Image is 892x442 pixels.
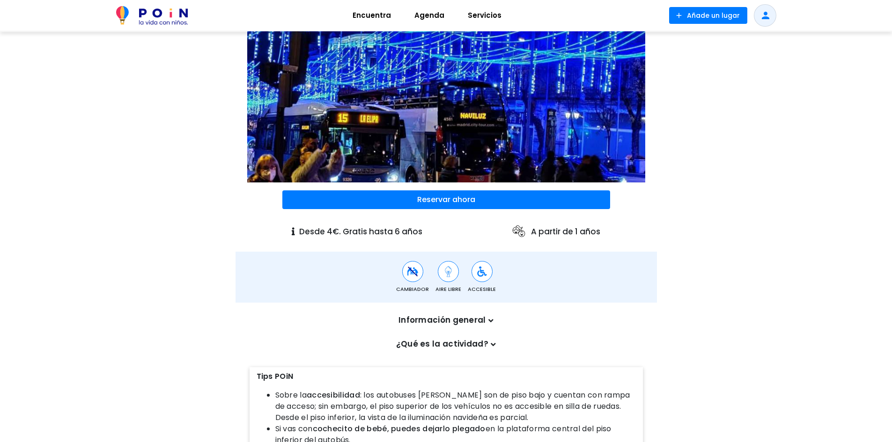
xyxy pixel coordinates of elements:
img: Naviluz 2025 - el bus oficial de la Navidad en Madrid [247,6,645,183]
p: Tips POiN [257,371,636,382]
p: Desde 4€. Gratis hasta 6 años [292,226,422,238]
span: Aire Libre [435,285,461,293]
span: Cambiador [396,285,429,293]
span: Agenda [410,8,449,23]
strong: cochecito de bebé, puedes dejarlo plegado [313,423,486,434]
img: Aire Libre [442,266,454,277]
button: Reservar ahora [282,190,610,209]
a: Encuentra [341,4,403,27]
a: Agenda [403,4,456,27]
span: Servicios [464,8,506,23]
button: Añade un lugar [669,7,747,24]
img: POiN [116,6,188,25]
img: Cambiador [407,266,419,277]
a: Servicios [456,4,513,27]
p: A partir de 1 años [511,224,600,239]
img: Accesible [476,266,488,277]
p: Información general [252,314,641,326]
span: Accesible [468,285,496,293]
strong: accesibilidad [307,390,360,400]
p: ¿Qué es la actividad? [252,338,641,350]
li: Sobre la : los autobuses [PERSON_NAME] son de piso bajo y cuentan con rampa de acceso; sin embarg... [275,390,636,423]
span: Encuentra [348,8,395,23]
img: ages icon [511,224,526,239]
